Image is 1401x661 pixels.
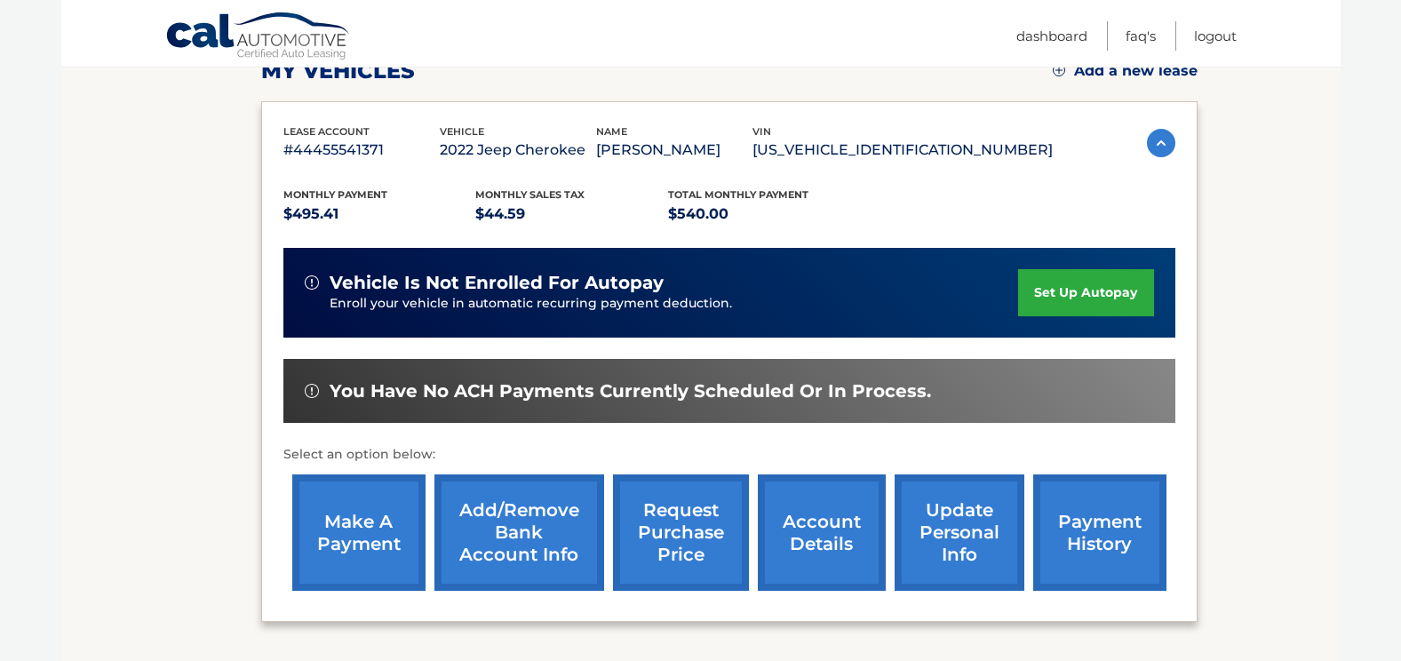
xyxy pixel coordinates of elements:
p: $540.00 [668,202,861,227]
span: vehicle is not enrolled for autopay [330,272,664,294]
span: Total Monthly Payment [668,188,808,201]
img: alert-white.svg [305,275,319,290]
a: set up autopay [1018,269,1153,316]
a: Add/Remove bank account info [434,474,604,591]
p: [US_VEHICLE_IDENTIFICATION_NUMBER] [752,138,1053,163]
p: Select an option below: [283,444,1175,466]
p: $44.59 [475,202,668,227]
a: payment history [1033,474,1166,591]
span: vin [752,125,771,138]
p: [PERSON_NAME] [596,138,752,163]
a: Dashboard [1016,21,1087,51]
span: Monthly sales Tax [475,188,585,201]
a: Cal Automotive [165,12,352,63]
h2: my vehicles [261,58,415,84]
span: name [596,125,627,138]
img: accordion-active.svg [1147,129,1175,157]
span: vehicle [440,125,484,138]
span: Monthly Payment [283,188,387,201]
p: #44455541371 [283,138,440,163]
a: request purchase price [613,474,749,591]
img: add.svg [1053,64,1065,76]
a: update personal info [895,474,1024,591]
span: You have no ACH payments currently scheduled or in process. [330,380,931,402]
p: Enroll your vehicle in automatic recurring payment deduction. [330,294,1019,314]
span: lease account [283,125,370,138]
p: 2022 Jeep Cherokee [440,138,596,163]
a: FAQ's [1126,21,1156,51]
a: make a payment [292,474,426,591]
a: account details [758,474,886,591]
p: $495.41 [283,202,476,227]
a: Logout [1194,21,1237,51]
img: alert-white.svg [305,384,319,398]
a: Add a new lease [1053,62,1198,80]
